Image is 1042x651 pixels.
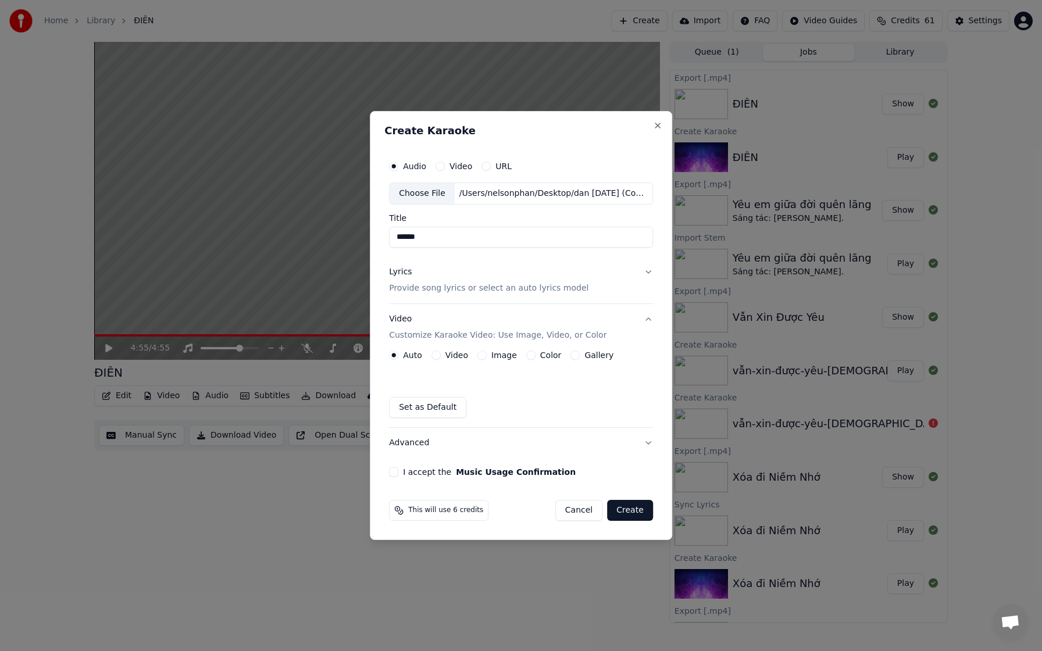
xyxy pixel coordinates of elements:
button: Create [607,500,653,521]
div: Choose File [390,183,455,204]
label: Video [449,162,472,170]
p: Provide song lyrics or select an auto lyrics model [389,282,588,294]
label: Video [445,351,468,359]
div: /Users/nelsonphan/Desktop/dan [DATE] (Cover) (Cover).wav [455,188,652,199]
button: I accept the [456,468,576,476]
label: Gallery [584,351,613,359]
h2: Create Karaoke [384,126,658,136]
span: This will use 6 credits [408,506,483,515]
label: Image [491,351,517,359]
button: Advanced [389,428,653,458]
button: Set as Default [389,397,466,418]
label: Audio [403,162,426,170]
button: Cancel [555,500,602,521]
div: VideoCustomize Karaoke Video: Use Image, Video, or Color [389,350,653,427]
p: Customize Karaoke Video: Use Image, Video, or Color [389,330,606,341]
label: Color [540,351,562,359]
button: LyricsProvide song lyrics or select an auto lyrics model [389,257,653,303]
label: Title [389,214,653,222]
label: Auto [403,351,422,359]
div: Video [389,313,606,341]
label: URL [495,162,512,170]
div: Lyrics [389,266,412,278]
label: I accept the [403,468,576,476]
button: VideoCustomize Karaoke Video: Use Image, Video, or Color [389,304,653,350]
